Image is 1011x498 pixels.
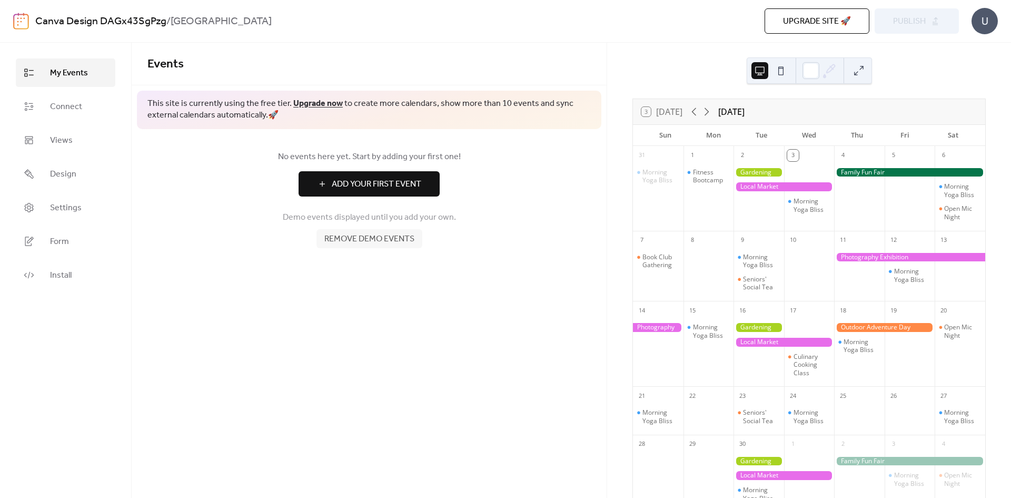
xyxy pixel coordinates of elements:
[50,202,82,214] span: Settings
[16,92,115,121] a: Connect
[171,12,272,32] b: [GEOGRAPHIC_DATA]
[834,168,985,177] div: Family Fun Fair
[734,323,784,332] div: Gardening Workshop
[734,457,784,466] div: Gardening Workshop
[972,8,998,34] div: U
[787,235,799,246] div: 10
[16,193,115,222] a: Settings
[935,408,985,425] div: Morning Yoga Bliss
[834,338,885,354] div: Morning Yoga Bliss
[783,15,851,28] span: Upgrade site 🚀
[929,125,977,146] div: Sat
[324,233,414,246] span: Remove demo events
[737,438,748,450] div: 30
[894,267,931,284] div: Morning Yoga Bliss
[687,305,698,316] div: 15
[787,305,799,316] div: 17
[50,236,69,248] span: Form
[888,150,899,161] div: 5
[737,305,748,316] div: 16
[16,261,115,289] a: Install
[784,353,835,377] div: Culinary Cooking Class
[944,204,981,221] div: Open Mic Night
[642,408,679,425] div: Morning Yoga Bliss
[13,13,29,30] img: logo
[837,438,849,450] div: 2
[844,338,880,354] div: Morning Yoga Bliss
[636,235,648,246] div: 7
[938,305,949,316] div: 20
[784,197,835,213] div: Morning Yoga Bliss
[894,471,931,487] div: Morning Yoga Bliss
[16,160,115,188] a: Design
[641,125,689,146] div: Sun
[687,390,698,402] div: 22
[885,471,935,487] div: Morning Yoga Bliss
[299,171,440,197] button: Add Your First Event
[734,338,834,347] div: Local Market
[935,471,985,487] div: Open Mic Night
[888,438,899,450] div: 3
[693,168,730,184] div: Fitness Bootcamp
[687,150,698,161] div: 1
[147,151,591,163] span: No events here yet. Start by adding your first one!
[16,126,115,154] a: Views
[935,182,985,199] div: Morning Yoga Bliss
[633,323,683,332] div: Photography Exhibition
[888,235,899,246] div: 12
[834,253,985,262] div: Photography Exhibition
[737,235,748,246] div: 9
[938,235,949,246] div: 13
[50,101,82,113] span: Connect
[734,471,834,480] div: Local Market
[885,267,935,284] div: Morning Yoga Bliss
[687,235,698,246] div: 8
[50,67,88,80] span: My Events
[888,390,899,402] div: 26
[785,125,833,146] div: Wed
[938,150,949,161] div: 6
[794,408,830,425] div: Morning Yoga Bliss
[743,253,780,269] div: Morning Yoga Bliss
[837,305,849,316] div: 18
[50,269,72,282] span: Install
[944,323,981,339] div: Open Mic Night
[794,353,830,377] div: Culinary Cooking Class
[332,178,421,191] span: Add Your First Event
[642,168,679,184] div: Morning Yoga Bliss
[737,150,748,161] div: 2
[35,12,166,32] a: Canva Design DAGx43SgPzg
[718,105,745,118] div: [DATE]
[881,125,929,146] div: Fri
[784,408,835,425] div: Morning Yoga Bliss
[837,235,849,246] div: 11
[693,323,730,339] div: Morning Yoga Bliss
[636,150,648,161] div: 31
[743,408,780,425] div: Seniors' Social Tea
[734,168,784,177] div: Gardening Workshop
[834,457,985,466] div: Family Fun Fair
[787,390,799,402] div: 24
[16,227,115,256] a: Form
[834,323,935,332] div: Outdoor Adventure Day
[687,438,698,450] div: 29
[837,390,849,402] div: 25
[743,275,780,291] div: Seniors' Social Tea
[316,229,422,248] button: Remove demo events
[642,253,679,269] div: Book Club Gathering
[636,390,648,402] div: 21
[737,390,748,402] div: 23
[50,134,73,147] span: Views
[944,182,981,199] div: Morning Yoga Bliss
[636,305,648,316] div: 14
[935,204,985,221] div: Open Mic Night
[633,408,683,425] div: Morning Yoga Bliss
[50,168,76,181] span: Design
[683,323,734,339] div: Morning Yoga Bliss
[293,95,343,112] a: Upgrade now
[16,58,115,87] a: My Events
[765,8,869,34] button: Upgrade site 🚀
[734,408,784,425] div: Seniors' Social Tea
[147,171,591,197] a: Add Your First Event
[683,168,734,184] div: Fitness Bootcamp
